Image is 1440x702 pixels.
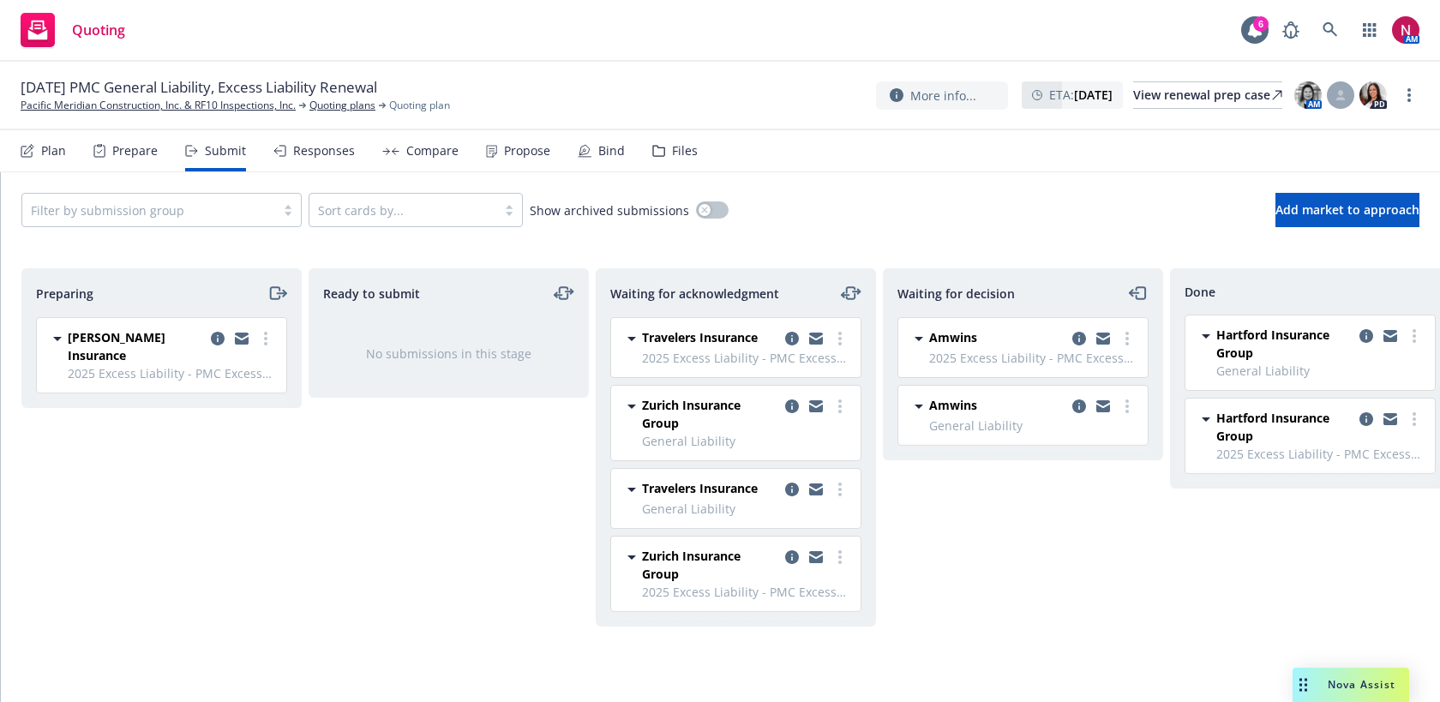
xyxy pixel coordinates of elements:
[68,364,276,382] span: 2025 Excess Liability - PMC Excess Liability
[207,328,228,349] a: copy logging email
[929,396,977,414] span: Amwins
[929,349,1137,367] span: 2025 Excess Liability - PMC Excess Liability
[1356,409,1377,429] a: copy logging email
[1074,87,1113,103] strong: [DATE]
[1328,677,1395,692] span: Nova Assist
[231,328,252,349] a: copy logging email
[1133,82,1282,108] div: View renewal prep case
[1293,668,1409,702] button: Nova Assist
[1093,328,1113,349] a: copy logging email
[897,285,1015,303] span: Waiting for decision
[1216,326,1353,362] span: Hartford Insurance Group
[642,328,758,346] span: Travelers Insurance
[1380,326,1401,346] a: copy logging email
[782,547,802,567] a: copy logging email
[929,417,1137,435] span: General Liability
[554,283,574,303] a: moveLeftRight
[806,328,826,349] a: copy logging email
[36,285,93,303] span: Preparing
[1069,396,1089,417] a: copy logging email
[929,328,977,346] span: Amwins
[782,396,802,417] a: copy logging email
[205,144,246,158] div: Submit
[267,283,287,303] a: moveRight
[14,6,132,54] a: Quoting
[806,479,826,500] a: copy logging email
[1216,362,1425,380] span: General Liability
[1313,13,1347,47] a: Search
[1117,328,1137,349] a: more
[1380,409,1401,429] a: copy logging email
[642,432,850,450] span: General Liability
[337,345,561,363] div: No submissions in this stage
[293,144,355,158] div: Responses
[1253,16,1269,32] div: 6
[1133,81,1282,109] a: View renewal prep case
[672,144,698,158] div: Files
[841,283,861,303] a: moveLeftRight
[1404,409,1425,429] a: more
[72,23,125,37] span: Quoting
[830,328,850,349] a: more
[806,547,826,567] a: copy logging email
[642,479,758,497] span: Travelers Insurance
[1069,328,1089,349] a: copy logging email
[1216,409,1353,445] span: Hartford Insurance Group
[1392,16,1419,44] img: photo
[68,328,204,364] span: [PERSON_NAME] Insurance
[1093,396,1113,417] a: copy logging email
[1049,86,1113,104] span: ETA :
[1293,668,1314,702] div: Drag to move
[1356,326,1377,346] a: copy logging email
[598,144,625,158] div: Bind
[782,328,802,349] a: copy logging email
[642,583,850,601] span: 2025 Excess Liability - PMC Excess Liability
[1359,81,1387,109] img: photo
[1128,283,1149,303] a: moveLeft
[830,396,850,417] a: more
[782,479,802,500] a: copy logging email
[21,98,296,113] a: Pacific Meridian Construction, Inc. & RF10 Inspections, Inc.
[41,144,66,158] div: Plan
[112,144,158,158] div: Prepare
[504,144,550,158] div: Propose
[1275,193,1419,227] button: Add market to approach
[389,98,450,113] span: Quoting plan
[530,201,689,219] span: Show archived submissions
[1404,326,1425,346] a: more
[309,98,375,113] a: Quoting plans
[1275,201,1419,218] span: Add market to approach
[910,87,976,105] span: More info...
[1185,283,1215,301] span: Done
[1216,445,1425,463] span: 2025 Excess Liability - PMC Excess Liability
[610,285,779,303] span: Waiting for acknowledgment
[1274,13,1308,47] a: Report a Bug
[876,81,1008,110] button: More info...
[830,547,850,567] a: more
[642,349,850,367] span: 2025 Excess Liability - PMC Excess Liability
[1294,81,1322,109] img: photo
[406,144,459,158] div: Compare
[1399,85,1419,105] a: more
[255,328,276,349] a: more
[642,396,778,432] span: Zurich Insurance Group
[642,500,850,518] span: General Liability
[642,547,778,583] span: Zurich Insurance Group
[323,285,420,303] span: Ready to submit
[830,479,850,500] a: more
[21,77,377,98] span: [DATE] PMC General Liability, Excess Liability Renewal
[1353,13,1387,47] a: Switch app
[806,396,826,417] a: copy logging email
[1117,396,1137,417] a: more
